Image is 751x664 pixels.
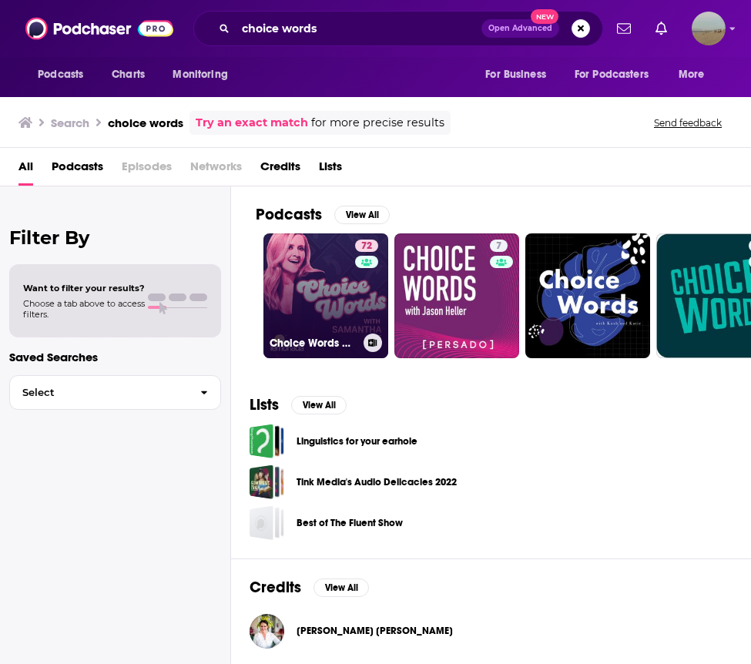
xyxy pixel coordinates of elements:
[10,387,188,397] span: Select
[297,625,453,637] span: [PERSON_NAME] [PERSON_NAME]
[162,60,247,89] button: open menu
[250,395,279,414] h2: Lists
[679,64,705,86] span: More
[291,396,347,414] button: View All
[481,19,559,38] button: Open AdvancedNew
[260,154,300,186] a: Credits
[250,464,284,499] a: Tink Media's Audio Delicacies 2022
[250,424,284,458] a: Linguistics for your earhole
[474,60,565,89] button: open menu
[190,154,242,186] span: Networks
[394,233,519,358] a: 7
[250,395,347,414] a: ListsView All
[649,116,726,129] button: Send feedback
[193,11,603,46] div: Search podcasts, credits, & more...
[256,205,322,224] h2: Podcasts
[575,64,649,86] span: For Podcasters
[9,375,221,410] button: Select
[270,337,357,350] h3: Choice Words with [PERSON_NAME]
[9,350,221,364] p: Saved Searches
[122,154,172,186] span: Episodes
[496,239,501,254] span: 7
[297,433,417,450] a: Linguistics for your earhole
[236,16,481,41] input: Search podcasts, credits, & more...
[23,298,145,320] span: Choose a tab above to access filters.
[355,240,378,252] a: 72
[250,578,369,597] a: CreditsView All
[692,12,726,45] span: Logged in as shenderson
[112,64,145,86] span: Charts
[52,154,103,186] a: Podcasts
[18,154,33,186] a: All
[250,505,284,540] a: Best of The Fluent Show
[611,15,637,42] a: Show notifications dropdown
[250,614,284,649] img: Melissa Bollea Rowe
[51,116,89,130] h3: Search
[319,154,342,186] a: Lists
[313,578,369,597] button: View All
[649,15,673,42] a: Show notifications dropdown
[263,233,388,358] a: 72Choice Words with [PERSON_NAME]
[668,60,724,89] button: open menu
[297,515,403,532] a: Best of The Fluent Show
[334,206,390,224] button: View All
[25,14,173,43] img: Podchaser - Follow, Share and Rate Podcasts
[485,64,546,86] span: For Business
[173,64,227,86] span: Monitoring
[531,9,558,24] span: New
[692,12,726,45] button: Show profile menu
[256,205,390,224] a: PodcastsView All
[488,25,552,32] span: Open Advanced
[250,606,733,656] button: Melissa Bollea RoweMelissa Bollea Rowe
[9,226,221,249] h2: Filter By
[490,240,508,252] a: 7
[102,60,154,89] a: Charts
[196,114,308,132] a: Try an exact match
[23,283,145,293] span: Want to filter your results?
[27,60,103,89] button: open menu
[692,12,726,45] img: User Profile
[311,114,444,132] span: for more precise results
[297,625,453,637] a: Melissa Bollea Rowe
[361,239,372,254] span: 72
[297,474,457,491] a: Tink Media's Audio Delicacies 2022
[38,64,83,86] span: Podcasts
[108,116,183,130] h3: choice words
[250,578,301,597] h2: Credits
[565,60,671,89] button: open menu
